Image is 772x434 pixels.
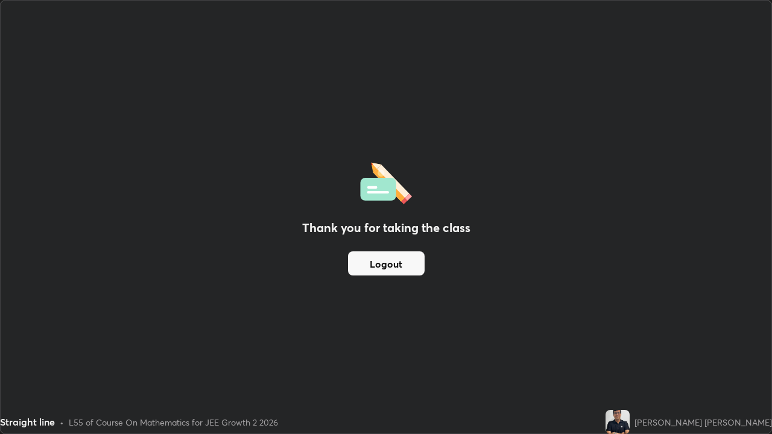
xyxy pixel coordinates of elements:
div: • [60,416,64,429]
img: 1bd69877dafd4480bd87b8e1d71fc0d6.jpg [606,410,630,434]
div: L55 of Course On Mathematics for JEE Growth 2 2026 [69,416,278,429]
div: [PERSON_NAME] [PERSON_NAME] [634,416,772,429]
h2: Thank you for taking the class [302,219,470,237]
img: offlineFeedback.1438e8b3.svg [360,159,412,204]
button: Logout [348,251,425,275]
